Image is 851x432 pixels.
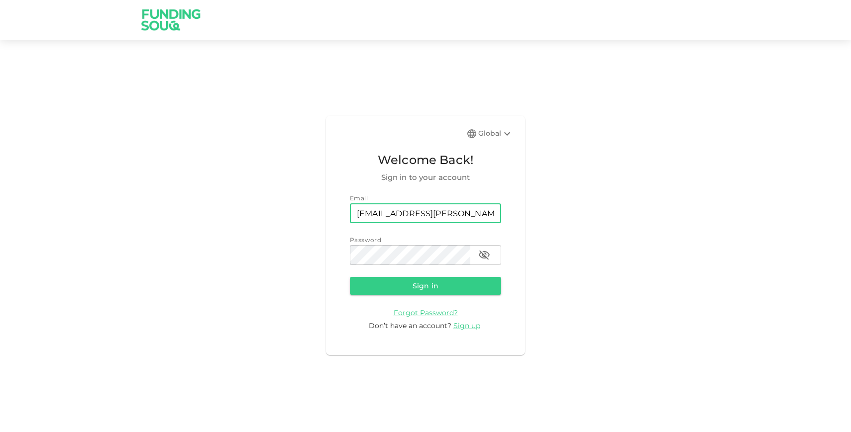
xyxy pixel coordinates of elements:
[350,236,381,244] span: Password
[478,128,513,140] div: Global
[350,277,501,295] button: Sign in
[350,151,501,170] span: Welcome Back!
[350,245,470,265] input: password
[350,203,501,223] input: email
[369,321,451,330] span: Don’t have an account?
[453,321,480,330] span: Sign up
[350,194,368,202] span: Email
[394,308,458,317] a: Forgot Password?
[350,172,501,183] span: Sign in to your account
